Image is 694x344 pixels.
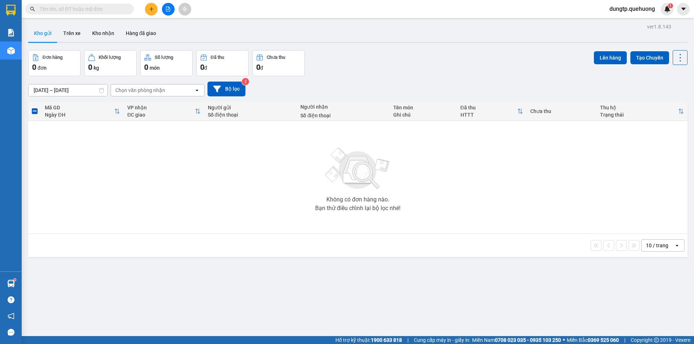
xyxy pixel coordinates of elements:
span: món [150,65,160,71]
button: Trên xe [57,25,86,42]
div: 10 / trang [646,242,668,249]
div: Số điện thoại [208,112,294,118]
span: file-add [166,6,171,12]
div: Khối lượng [99,55,121,60]
div: VP nhận [127,105,195,110]
sup: 2 [242,78,249,85]
th: Toggle SortBy [596,102,687,121]
span: copyright [654,338,659,343]
span: plus [149,6,154,12]
button: Chưa thu0đ [252,50,305,76]
img: logo-vxr [6,5,16,16]
svg: open [194,87,200,93]
img: warehouse-icon [7,47,15,55]
button: caret-down [677,3,690,16]
span: ⚪️ [563,339,565,341]
span: aim [182,6,187,12]
div: Ghi chú [393,112,453,118]
img: icon-new-feature [664,6,671,12]
th: Toggle SortBy [457,102,527,121]
div: ver 1.8.143 [647,23,671,31]
span: 1 [669,3,672,8]
div: Trạng thái [600,112,678,118]
img: solution-icon [7,29,15,36]
input: Select a date range. [29,84,107,96]
span: question-circle [8,296,14,303]
span: message [8,329,14,336]
div: Người gửi [208,105,294,110]
button: Bộ lọc [207,82,245,96]
span: đơn [38,65,47,71]
span: search [30,6,35,12]
sup: 1 [668,3,673,8]
strong: 0369 525 060 [588,337,619,343]
span: kg [94,65,99,71]
button: aim [179,3,191,16]
span: 0 [88,63,92,71]
span: Cung cấp máy in - giấy in: [414,336,470,344]
button: Kho gửi [28,25,57,42]
span: Hỗ trợ kỹ thuật: [335,336,402,344]
span: 0 [144,63,148,71]
div: Chưa thu [530,108,593,114]
button: Hàng đã giao [120,25,162,42]
span: | [624,336,625,344]
div: Đã thu [460,105,517,110]
span: 0 [200,63,204,71]
div: Chọn văn phòng nhận [115,87,165,94]
sup: 1 [14,279,16,281]
span: đ [204,65,207,71]
input: Tìm tên, số ĐT hoặc mã đơn [40,5,125,13]
div: Không có đơn hàng nào. [326,197,389,203]
span: caret-down [680,6,687,12]
div: Chưa thu [267,55,285,60]
span: notification [8,313,14,319]
div: Mã GD [45,105,114,110]
span: | [407,336,408,344]
span: dungtp.quehuong [604,4,661,13]
div: Ngày ĐH [45,112,114,118]
div: Đã thu [211,55,224,60]
strong: 1900 633 818 [371,337,402,343]
span: Miền Nam [472,336,561,344]
th: Toggle SortBy [41,102,124,121]
div: Số điện thoại [300,113,386,118]
button: file-add [162,3,175,16]
button: Tạo Chuyến [630,51,669,64]
button: Đã thu0đ [196,50,249,76]
img: warehouse-icon [7,280,15,287]
button: Kho nhận [86,25,120,42]
div: Thu hộ [600,105,678,110]
div: ĐC giao [127,112,195,118]
span: 0 [32,63,36,71]
button: Khối lượng0kg [84,50,137,76]
svg: open [674,243,680,248]
div: Số lượng [155,55,173,60]
button: Số lượng0món [140,50,193,76]
span: Miền Bắc [567,336,619,344]
div: Bạn thử điều chỉnh lại bộ lọc nhé! [315,205,400,211]
div: Tên món [393,105,453,110]
span: 0 [256,63,260,71]
button: Lên hàng [594,51,627,64]
strong: 0708 023 035 - 0935 103 250 [495,337,561,343]
th: Toggle SortBy [124,102,204,121]
span: đ [260,65,263,71]
img: svg+xml;base64,PHN2ZyBjbGFzcz0ibGlzdC1wbHVnX19zdmciIHhtbG5zPSJodHRwOi8vd3d3LnczLm9yZy8yMDAwL3N2Zy... [322,143,394,194]
div: Đơn hàng [43,55,63,60]
div: HTTT [460,112,517,118]
button: Đơn hàng0đơn [28,50,81,76]
div: Người nhận [300,104,386,110]
button: plus [145,3,158,16]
